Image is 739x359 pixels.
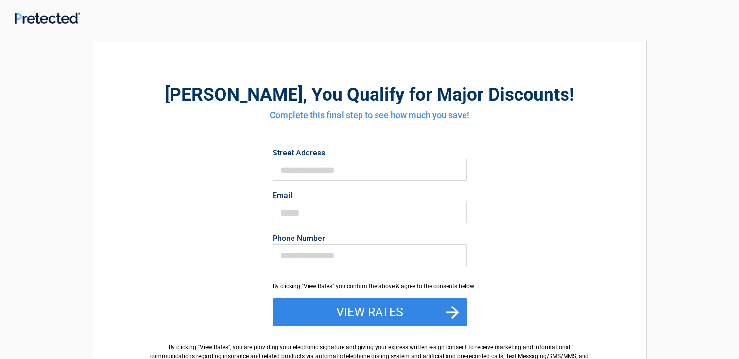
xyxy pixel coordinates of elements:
[200,344,228,351] span: View Rates
[165,84,303,105] span: [PERSON_NAME]
[273,298,467,326] button: View Rates
[273,149,467,157] label: Street Address
[147,109,593,121] h4: Complete this final step to see how much you save!
[147,83,593,106] h2: , You Qualify for Major Discounts!
[273,235,467,242] label: Phone Number
[273,192,467,200] label: Email
[15,12,80,24] img: Main Logo
[273,282,467,291] div: By clicking "View Rates" you confirm the above & agree to the consents below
